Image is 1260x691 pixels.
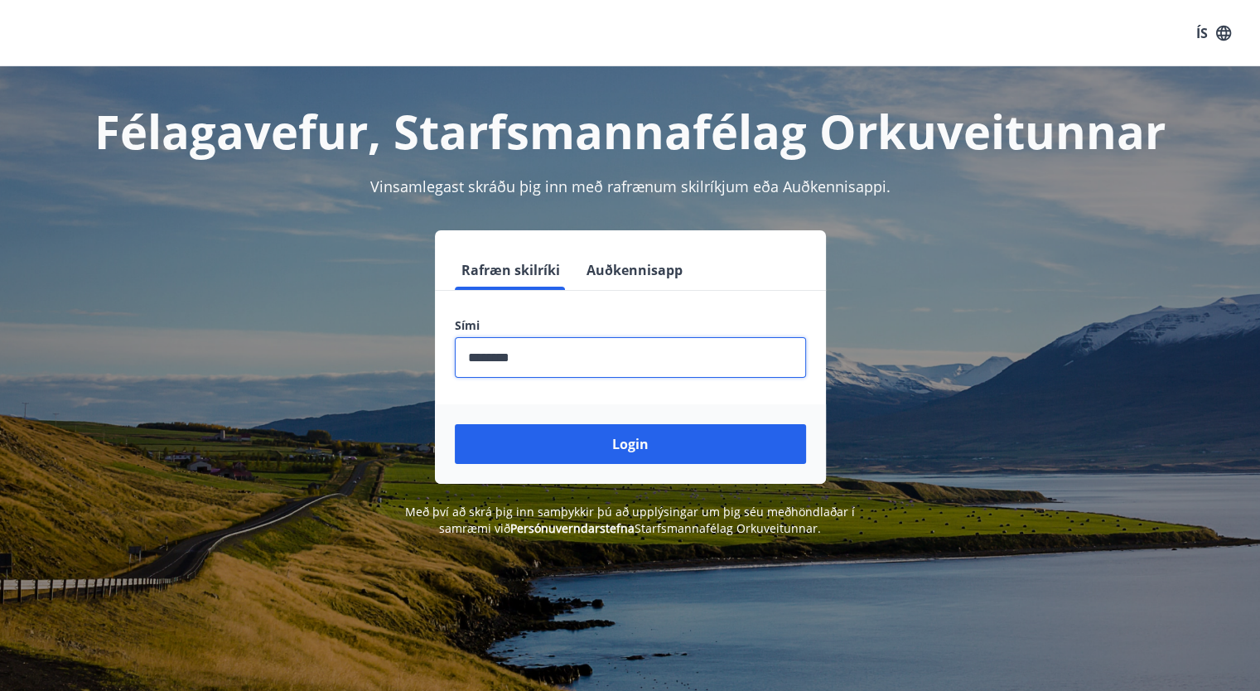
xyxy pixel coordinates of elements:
span: Með því að skrá þig inn samþykkir þú að upplýsingar um þig séu meðhöndlaðar í samræmi við Starfsm... [405,504,855,536]
span: Vinsamlegast skráðu þig inn með rafrænum skilríkjum eða Auðkennisappi. [370,176,891,196]
button: Login [455,424,806,464]
h1: Félagavefur, Starfsmannafélag Orkuveitunnar [54,99,1207,162]
button: Rafræn skilríki [455,250,567,290]
button: ÍS [1187,18,1240,48]
a: Persónuverndarstefna [510,520,635,536]
label: Sími [455,317,806,334]
button: Auðkennisapp [580,250,689,290]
